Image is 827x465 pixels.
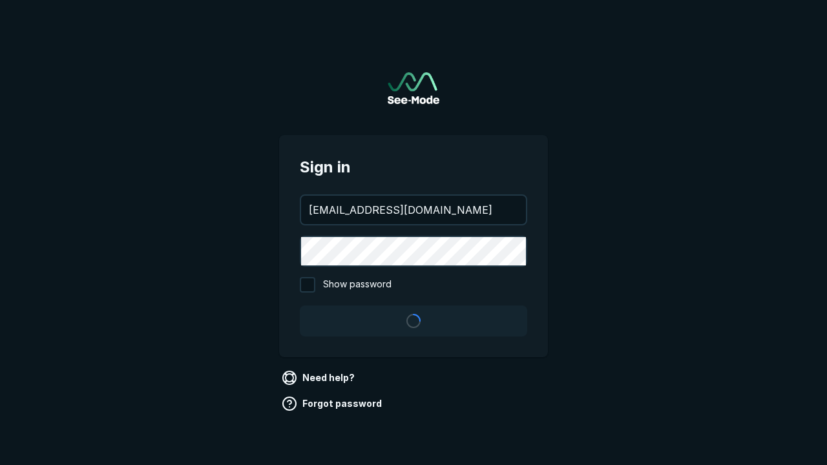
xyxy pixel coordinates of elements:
img: See-Mode Logo [388,72,439,104]
a: Forgot password [279,393,387,414]
input: your@email.com [301,196,526,224]
a: Go to sign in [388,72,439,104]
span: Sign in [300,156,527,179]
span: Show password [323,277,392,293]
a: Need help? [279,367,360,388]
